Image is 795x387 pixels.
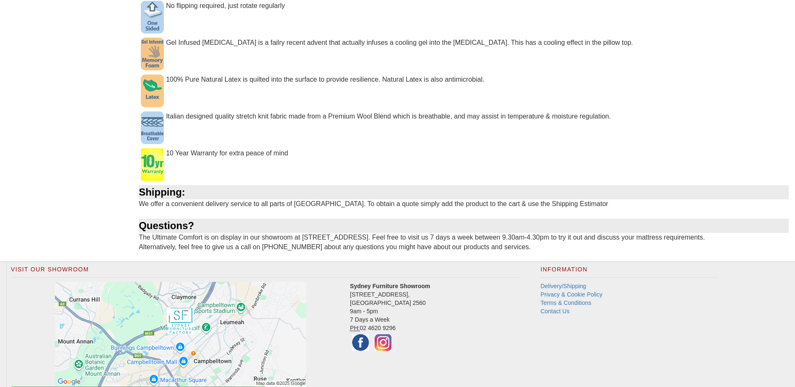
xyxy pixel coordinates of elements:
div: Shipping: [139,185,789,199]
img: Facebook [350,332,371,353]
div: Questions? [139,219,789,233]
img: Instagram [373,332,394,353]
a: Delivery/Shipping [541,283,586,289]
strong: Sydney Furniture Showroom [350,283,430,289]
div: Italian designed quality stretch knit fabric made from a Premium Wool Blend which is breathable, ... [139,111,789,130]
img: Breathable [141,111,164,144]
img: Latex [141,75,164,107]
a: Contact Us [541,308,570,315]
div: 100% Pure Natural Latex is quilted into the surface to provide resilience. Natural Latex is also ... [139,75,789,93]
img: Gel Memory Foam [141,38,164,70]
a: Click to activate map [17,282,344,387]
a: Terms & Conditions [541,299,591,306]
h2: Visit Our Showroom [11,266,520,277]
abbr: Phone [350,325,360,332]
img: One Sided [141,1,164,34]
div: 10 Year Warranty for extra peace of mind [139,148,789,177]
div: No flipping required, just rotate regularly [139,1,789,19]
img: Click to activate map [55,282,306,387]
img: 10 Year Warranty [141,148,164,181]
div: Gel Infused [MEDICAL_DATA] is a failry recent advent that actually infuses a cooling gel into the... [139,38,789,56]
a: Privacy & Cookie Policy [541,291,603,298]
h2: Information [541,266,718,277]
